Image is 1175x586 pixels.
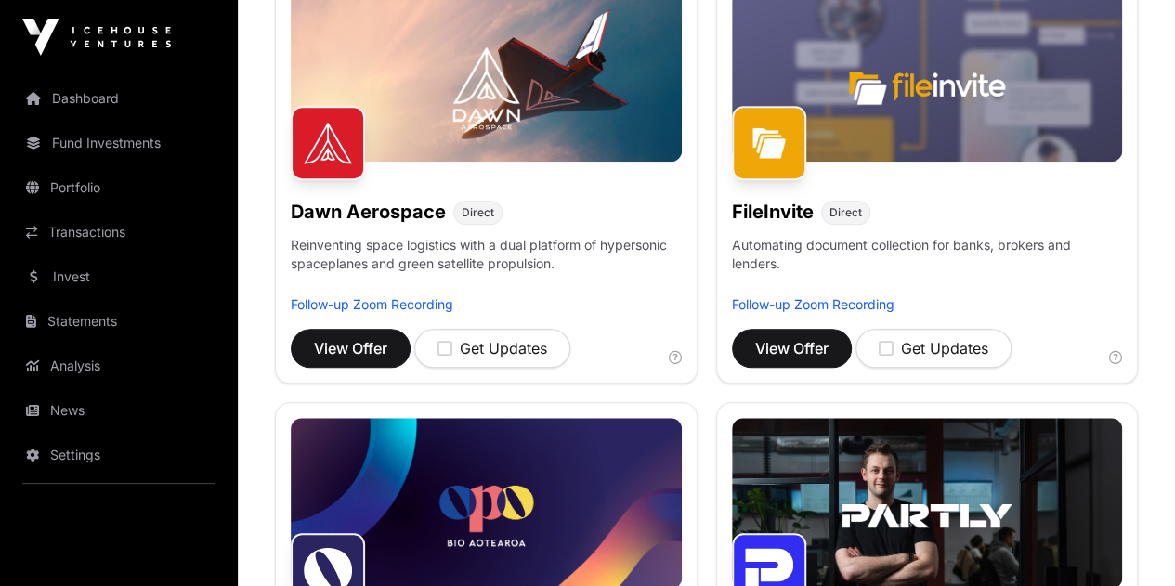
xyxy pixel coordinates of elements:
[15,78,223,119] a: Dashboard
[15,435,223,475] a: Settings
[414,329,570,368] button: Get Updates
[291,329,411,368] button: View Offer
[15,345,223,386] a: Analysis
[15,123,223,163] a: Fund Investments
[291,296,453,312] a: Follow-up Zoom Recording
[855,329,1012,368] button: Get Updates
[314,337,387,359] span: View Offer
[732,199,814,225] h1: FileInvite
[732,106,806,180] img: FileInvite
[15,212,223,253] a: Transactions
[15,167,223,208] a: Portfolio
[291,199,446,225] h1: Dawn Aerospace
[22,19,171,56] img: Icehouse Ventures Logo
[462,205,494,220] span: Direct
[291,106,365,180] img: Dawn Aerospace
[291,236,682,295] p: Reinventing space logistics with a dual platform of hypersonic spaceplanes and green satellite pr...
[879,337,988,359] div: Get Updates
[732,329,852,368] button: View Offer
[437,337,547,359] div: Get Updates
[15,390,223,431] a: News
[755,337,829,359] span: View Offer
[732,296,894,312] a: Follow-up Zoom Recording
[829,205,862,220] span: Direct
[732,236,1123,295] p: Automating document collection for banks, brokers and lenders.
[15,301,223,342] a: Statements
[15,256,223,297] a: Invest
